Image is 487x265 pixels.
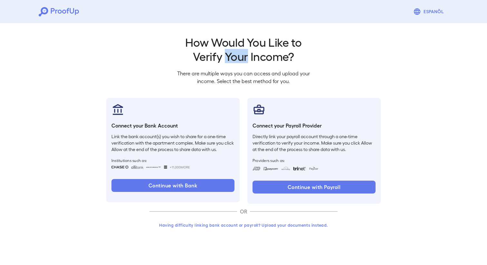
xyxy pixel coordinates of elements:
[309,167,319,170] img: paycon.svg
[281,167,291,170] img: workday.svg
[172,70,315,85] p: There are multiple ways you can access and upload your income. Select the best method for you.
[253,167,261,170] img: adp.svg
[111,133,234,153] p: Link the bank account(s) you wish to share for a one-time verification with the apartment complex...
[149,219,338,231] button: Having difficulty linking bank account or payroll? Upload your documents instead.
[131,166,143,169] img: citibank.svg
[253,122,376,129] h6: Connect your Payroll Provider
[111,122,234,129] h6: Connect your Bank Account
[253,158,376,163] span: Providers such as:
[293,167,306,170] img: trinet.svg
[111,179,234,192] button: Continue with Bank
[111,103,124,116] img: bankAccount.svg
[146,166,161,169] img: bankOfAmerica.svg
[164,166,167,169] img: wellsfargo.svg
[170,165,190,170] span: +11,000 More
[253,181,376,194] button: Continue with Payroll
[253,133,376,153] p: Directly link your payroll account through a one-time verification to verify your income. Make su...
[253,103,265,116] img: payrollProvider.svg
[263,167,279,170] img: paycom.svg
[111,158,234,163] span: Institutions such as:
[411,5,448,18] button: Espanõl
[172,35,315,63] h2: How Would You Like to Verify Your Income?
[111,166,129,169] img: chase.svg
[237,208,250,215] p: OR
